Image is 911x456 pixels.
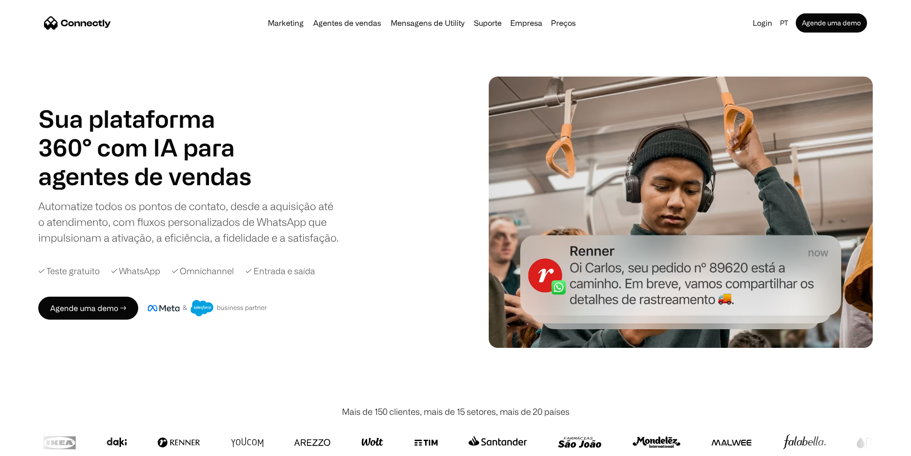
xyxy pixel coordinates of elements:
h1: agentes de vendas [38,162,258,190]
a: Preços [547,19,580,27]
img: Meta e crachá de parceiro de negócios do Salesforce. [148,300,267,316]
a: Marketing [264,19,307,27]
a: Login [749,16,776,30]
div: Mais de 150 clientes, mais de 15 setores, mais de 20 países [342,405,570,418]
div: Empresa [507,16,545,30]
div: ✓ Teste gratuito [38,265,99,278]
a: home [44,16,111,30]
a: Agende uma demo → [38,297,138,320]
div: carousel [38,162,258,190]
a: Mensagens de Utility [387,19,468,27]
div: Automatize todos os pontos de contato, desde a aquisição até o atendimento, com fluxos personaliz... [38,198,340,245]
h1: Sua plataforma 360° com IA para [38,104,258,162]
div: ✓ Omnichannel [172,265,234,278]
div: pt [780,16,788,30]
a: Agentes de vendas [309,19,385,27]
aside: Language selected: Português (Brasil) [10,438,57,453]
a: Agende uma demo [796,13,867,33]
a: Suporte [470,19,505,27]
div: pt [776,16,794,30]
div: ✓ Entrada e saída [245,265,315,278]
ul: Language list [19,439,57,453]
div: 1 of 4 [38,162,258,190]
div: ✓ WhatsApp [111,265,160,278]
div: Empresa [510,16,542,30]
